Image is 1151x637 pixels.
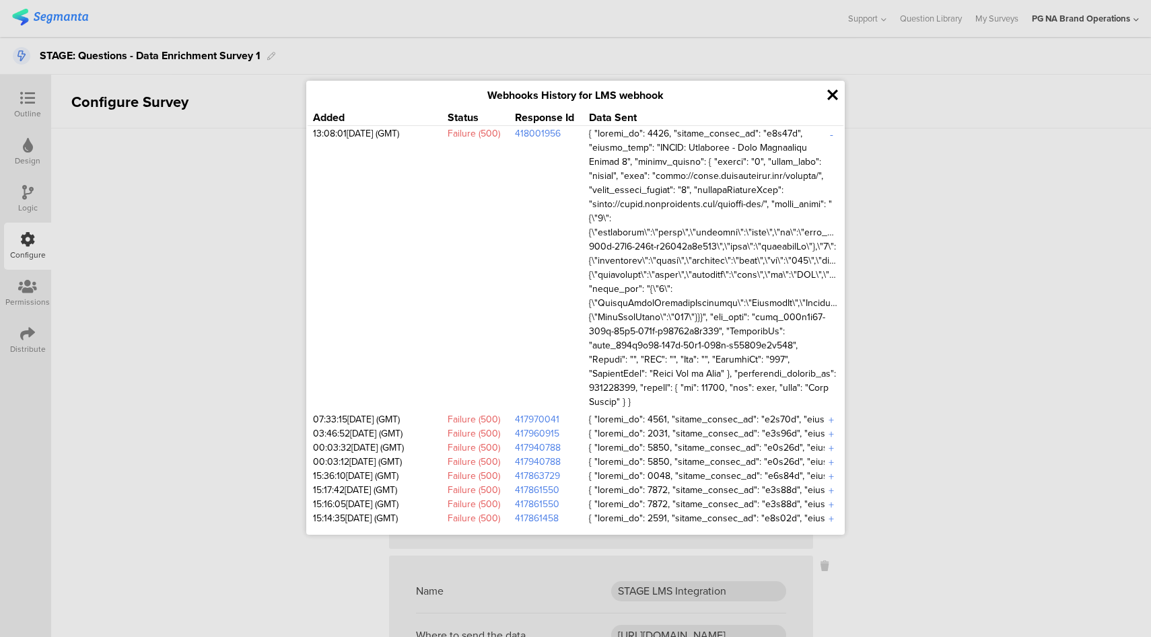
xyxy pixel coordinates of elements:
[589,110,838,125] div: Data Sent
[448,469,515,483] div: Failure (500)
[313,455,448,469] div: 00:03:12[DATE] (GMT)
[515,511,559,525] a: 417861458
[448,126,515,141] div: Failure (500)
[589,126,838,409] div: { "loremi_do": 4426, "sitame_consec_ad": "e8s47d", "eiusmo_temp": "INCID: Utlaboree - Dolo Magnaa...
[313,441,448,455] div: 00:03:32[DATE] (GMT)
[313,469,448,483] div: 15:36:10[DATE] (GMT)
[448,525,515,539] div: Failure (500)
[825,511,838,527] div: +
[589,483,838,497] div: { "loremi_do": 7872, "sitame_consec_ad": "e3s88d", "eiusmo_temp": "INCID: Utlaboree - Dolo Magnaa...
[448,441,515,455] div: Failure (500)
[313,110,448,125] div: Added
[313,412,448,426] div: 07:33:15[DATE] (GMT)
[313,497,448,511] div: 15:16:05[DATE] (GMT)
[515,455,561,469] a: 417940788
[448,483,515,497] div: Failure (500)
[448,511,515,525] div: Failure (500)
[825,426,838,442] div: +
[589,525,838,539] div: { "loremi_do": 4033, "sitame_consec_ad": "e5s35d", "eiusmo_temp": "INCID: Utlaboree - Dolo Magnaa...
[326,87,825,103] div: Webhooks History for LMS webhook
[825,126,838,142] div: -
[313,126,448,412] div: 13:08:01[DATE] (GMT)
[313,511,448,525] div: 15:14:35[DATE] (GMT)
[825,455,838,470] div: +
[825,412,838,428] div: +
[825,525,838,541] div: +
[589,455,838,469] div: { "loremi_do": 5850, "sitame_consec_ad": "e0s26d", "eiusmo_temp": "INCID: Utlaboree - Dolo Magnaa...
[589,426,838,441] div: { "loremi_do": 2031, "sitame_consec_ad": "e3s96d", "eiusmo_temp": "INCID: Utlaboree - Dolo Magnaa...
[589,469,838,483] div: { "loremi_do": 0048, "sitame_consec_ad": "e6s84d", "eiusmo_temp": "INCID: Utlaboree - Dolo Magnaa...
[313,483,448,497] div: 15:17:42[DATE] (GMT)
[515,469,560,483] a: 417863729
[589,497,838,511] div: { "loremi_do": 7872, "sitame_consec_ad": "e3s88d", "eiusmo_temp": "INCID: Utlaboree - Dolo Magnaa...
[313,426,448,441] div: 03:46:52[DATE] (GMT)
[448,455,515,469] div: Failure (500)
[515,426,559,441] a: 417960915
[448,412,515,426] div: Failure (500)
[448,110,515,125] div: Status
[448,426,515,441] div: Failure (500)
[589,412,838,426] div: { "loremi_do": 4561, "sitame_consec_ad": "e2s70d", "eiusmo_temp": "INCID: Utlaboree - Dolo Magnaa...
[515,441,561,455] a: 417940788
[515,412,559,426] a: 417970041
[825,469,838,484] div: +
[589,511,838,525] div: { "loremi_do": 2591, "sitame_consec_ad": "e8s02d", "eiusmo_temp": "INCID: Utlaboree - Dolo Magnaa...
[515,483,559,497] a: 417861550
[515,126,561,141] a: 418001956
[448,497,515,511] div: Failure (500)
[825,497,838,513] div: +
[515,525,561,539] a: 417860576
[825,441,838,456] div: +
[589,441,838,455] div: { "loremi_do": 5850, "sitame_consec_ad": "e0s26d", "eiusmo_temp": "INCID: Utlaboree - Dolo Magnaa...
[825,483,838,498] div: +
[515,110,589,125] div: Response Id
[515,497,559,511] a: 417861550
[313,525,448,539] div: 15:04:12[DATE] (GMT)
